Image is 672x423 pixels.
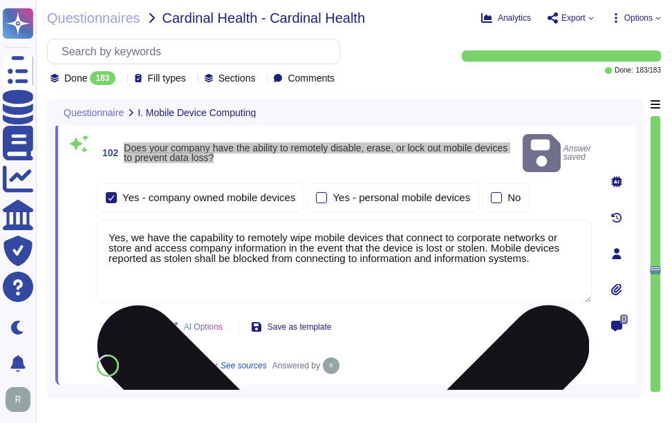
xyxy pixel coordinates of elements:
[97,220,592,303] textarea: Yes, we have the capability to remotely wipe mobile devices that connect to corporate networks or...
[97,148,118,158] span: 102
[288,73,335,83] span: Comments
[47,11,140,25] span: Questionnaires
[124,142,507,163] span: Does your company have the ability to remotely disable, erase, or lock out mobile devices to prev...
[481,12,531,23] button: Analytics
[138,108,256,117] span: I. Mobile Device Computing
[6,387,30,412] img: user
[323,357,339,374] img: user
[3,384,40,415] button: user
[561,14,586,22] span: Export
[523,131,592,175] span: Answer saved
[104,361,111,369] span: 80
[498,14,531,22] span: Analytics
[624,14,653,22] span: Options
[64,73,87,83] span: Done
[55,39,339,64] input: Search by keywords
[615,67,633,74] span: Done:
[148,73,186,83] span: Fill types
[122,192,295,203] div: Yes - company owned mobile devices
[333,192,470,203] div: Yes - personal mobile devices
[64,108,124,117] span: Questionnaire
[162,11,365,25] span: Cardinal Health - Cardinal Health
[620,314,628,324] span: 0
[636,67,661,74] span: 183 / 183
[90,71,115,85] div: 183
[218,73,256,83] span: Sections
[507,192,521,203] div: No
